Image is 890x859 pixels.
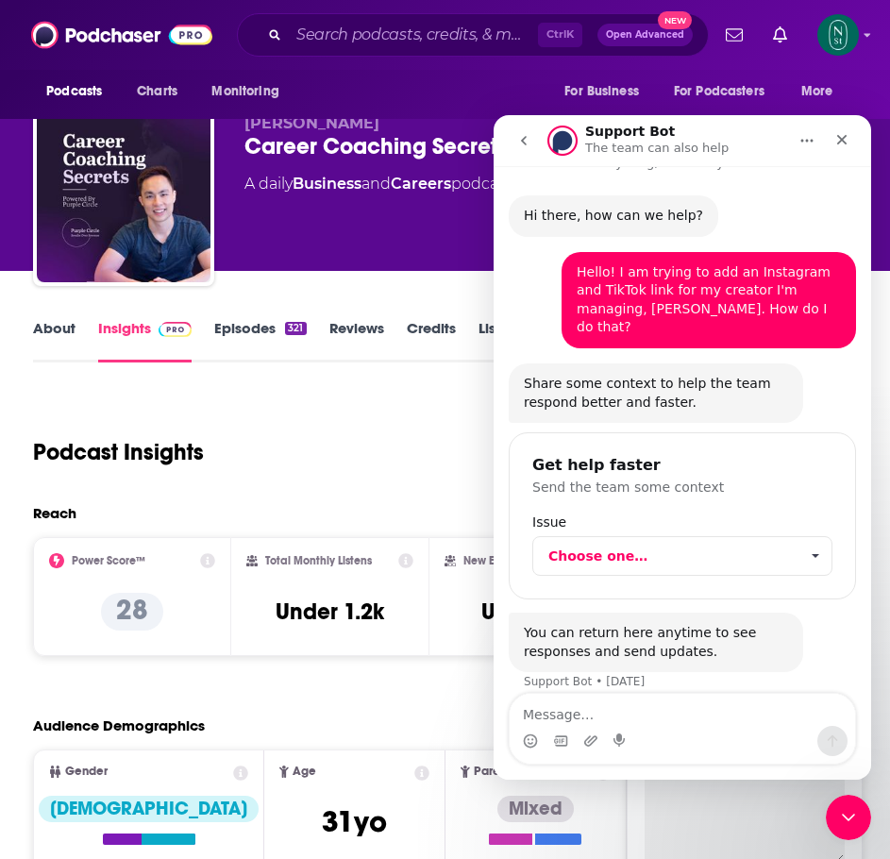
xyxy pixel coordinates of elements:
h2: Reach [33,504,76,522]
a: InsightsPodchaser Pro [98,319,192,362]
a: About [33,319,76,362]
h2: Total Monthly Listens [265,554,372,567]
img: Podchaser Pro [159,322,192,337]
span: More [801,78,833,105]
a: Show notifications dropdown [718,19,750,51]
span: New [658,11,692,29]
a: Charts [125,74,189,109]
div: A daily podcast [244,173,512,195]
h3: Under 1.2k [276,598,384,626]
span: Monitoring [211,78,278,105]
a: Reviews [329,319,384,362]
img: Podchaser - Follow, Share and Rate Podcasts [31,17,212,53]
h2: Power Score™ [72,554,145,567]
span: Ctrl K [538,23,582,47]
span: Open Advanced [606,30,684,40]
span: [PERSON_NAME] [244,114,379,132]
span: 31 yo [322,803,387,840]
span: For Business [564,78,639,105]
input: Search podcasts, credits, & more... [289,20,538,50]
button: open menu [662,74,792,109]
span: Charts [137,78,177,105]
h2: New Episode Listens [463,554,567,567]
button: open menu [198,74,303,109]
a: Credits [407,319,456,362]
h3: Under 1k [481,598,573,626]
div: Mixed [497,796,574,822]
a: Careers [391,175,451,193]
span: Logged in as NewtonStreet [817,14,859,56]
a: Show notifications dropdown [765,19,795,51]
a: Lists [479,319,507,362]
button: Open AdvancedNew [597,24,693,46]
span: Age [293,766,316,778]
button: open menu [551,74,663,109]
span: Parental Status [474,766,558,778]
div: Search podcasts, credits, & more... [237,13,709,57]
div: 321 [285,322,306,335]
iframe: Intercom live chat [826,795,871,840]
button: Show profile menu [817,14,859,56]
img: User Profile [817,14,859,56]
h1: Podcast Insights [33,438,204,466]
span: For Podcasters [674,78,764,105]
span: Podcasts [46,78,102,105]
h2: Audience Demographics [33,716,205,734]
span: and [361,175,391,193]
a: Business [293,175,361,193]
div: [DEMOGRAPHIC_DATA] [39,796,259,822]
button: open menu [33,74,126,109]
button: open menu [788,74,857,109]
p: 28 [101,593,163,631]
img: Career Coaching Secrets [37,109,210,282]
a: Episodes321 [214,319,306,362]
span: Gender [65,766,108,778]
iframe: Intercom live chat [494,115,871,780]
